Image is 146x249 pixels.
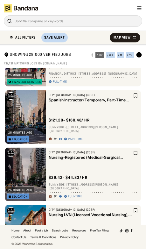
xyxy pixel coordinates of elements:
[60,236,79,238] a: Privacy Policy
[68,137,83,141] div: Part-time
[12,80,41,83] div: Financial Services
[49,126,138,133] div: Sunnyside · [STREET_ADDRESS][PERSON_NAME] · [GEOGRAPHIC_DATA]
[30,236,56,238] a: Terms & Conditions
[49,150,132,154] div: City [GEOGRAPHIC_DATA] (CCSF)
[11,242,53,245] div: © 2025 Workwise Solutions Inc.
[7,150,15,157] img: City College of San Francisco (CCSF) logo
[8,188,32,191] div: 26 minutes ago
[49,98,132,102] div: Spanish Instructor (Temporary, Part-Time Pool)
[49,175,87,180] div: $ 29.42 - $44.83 / hr
[12,138,28,141] div: Education
[72,229,86,232] a: Resources
[8,74,32,77] div: 25 minutes ago
[53,80,67,84] div: Full-time
[90,229,109,232] a: Free Tax Filing
[35,229,48,232] a: Post a job
[49,155,132,160] div: Nursing-Registered (Medical-Surgical Nursing) Instructor, (Full-Time, Tenure Track) - AMENDED
[11,236,26,238] a: Contact Us
[15,19,139,23] div: Job title, company, or keywords
[4,62,142,65] div: 737,131 matching jobs on [DOMAIN_NAME]
[4,52,88,58] div: Showing 28,000 Verified Jobs
[114,36,131,39] div: Map View
[49,208,132,212] div: City [GEOGRAPHIC_DATA] (CCSF)
[4,4,38,12] img: Bandana logotype
[44,35,65,40] div: Save Alert
[49,213,132,217] div: Nursing LVN (Licensed Vocational Nursing), CNA (Certified Nursing Assistant), and HHA (Home Healt...
[15,36,36,39] div: ALL FILTERS
[8,131,32,134] div: 25 minutes ago
[7,92,15,100] img: City College of San Francisco (CCSF) logo
[118,54,122,56] div: / m
[49,93,132,97] div: City [GEOGRAPHIC_DATA] (CCSF)
[127,54,133,56] div: / yr
[107,54,114,56] div: / wk
[97,54,103,56] div: / hr
[49,183,138,190] div: Sunnyside · [STREET_ADDRESS][PERSON_NAME] · [GEOGRAPHIC_DATA]
[52,229,68,232] a: Search Jobs
[23,229,31,232] a: About
[49,72,138,76] div: Financial District · [STREET_ADDRESS] · [GEOGRAPHIC_DATA]
[68,195,82,199] div: Full-time
[12,195,28,198] div: Education
[11,229,19,232] a: Home
[49,118,90,123] div: $ 121.20 - $160.48 / hr
[92,53,94,57] div: $
[7,207,15,215] img: City College of San Francisco (CCSF) logo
